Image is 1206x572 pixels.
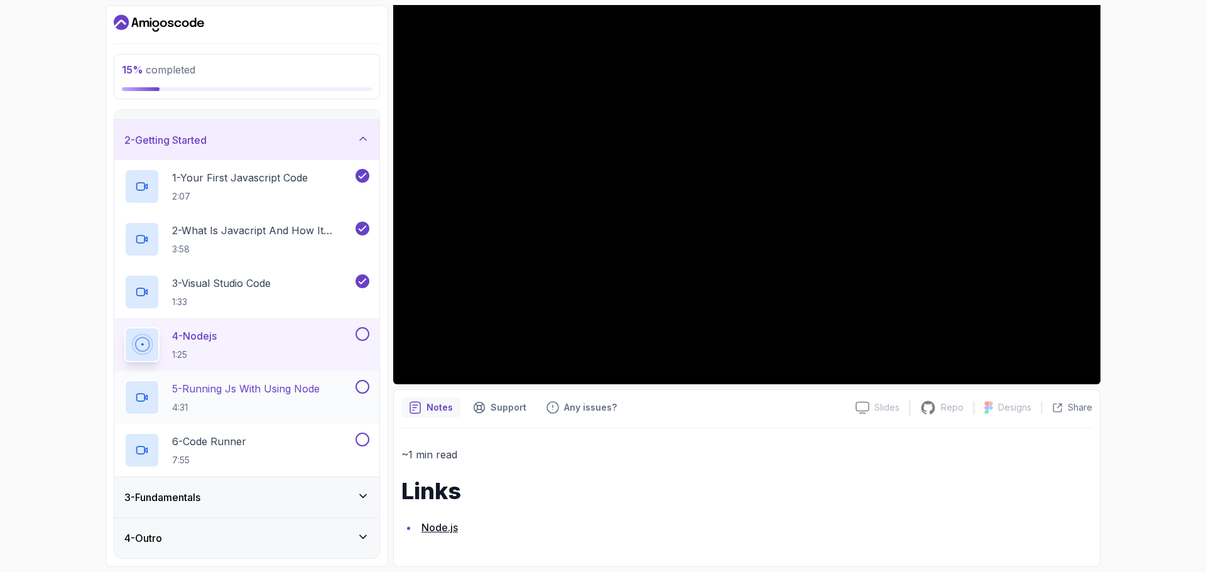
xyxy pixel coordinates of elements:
[124,380,369,415] button: 5-Running Js With Using Node4:31
[124,274,369,310] button: 3-Visual Studio Code1:33
[172,276,271,291] p: 3 - Visual Studio Code
[539,397,624,418] button: Feedback button
[874,401,899,414] p: Slides
[941,401,964,414] p: Repo
[491,401,526,414] p: Support
[172,296,271,308] p: 1:33
[172,328,217,343] p: 4 - Nodejs
[122,63,143,76] span: 15 %
[172,348,217,361] p: 1:25
[124,433,369,468] button: 6-Code Runner7:55
[124,169,369,204] button: 1-Your First Javascript Code2:07
[401,397,460,418] button: notes button
[114,120,379,160] button: 2-Getting Started
[1068,401,1092,414] p: Share
[172,454,246,467] p: 7:55
[426,401,453,414] p: Notes
[172,223,353,238] p: 2 - What Is Javacript And How It Works
[122,63,195,76] span: completed
[124,531,162,546] h3: 4 - Outro
[172,170,308,185] p: 1 - Your First Javascript Code
[172,434,246,449] p: 6 - Code Runner
[114,518,379,558] button: 4-Outro
[401,478,1092,504] h1: Links
[114,477,379,517] button: 3-Fundamentals
[124,490,200,505] h3: 3 - Fundamentals
[998,401,1031,414] p: Designs
[465,397,534,418] button: Support button
[172,381,320,396] p: 5 - Running Js With Using Node
[1041,401,1092,414] button: Share
[172,401,320,414] p: 4:31
[401,446,1092,463] p: ~1 min read
[172,243,353,256] p: 3:58
[124,132,207,148] h3: 2 - Getting Started
[114,13,204,33] a: Dashboard
[124,327,369,362] button: 4-Nodejs1:25
[564,401,617,414] p: Any issues?
[172,190,308,203] p: 2:07
[421,521,458,534] a: Node.js
[124,222,369,257] button: 2-What Is Javacript And How It Works3:58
